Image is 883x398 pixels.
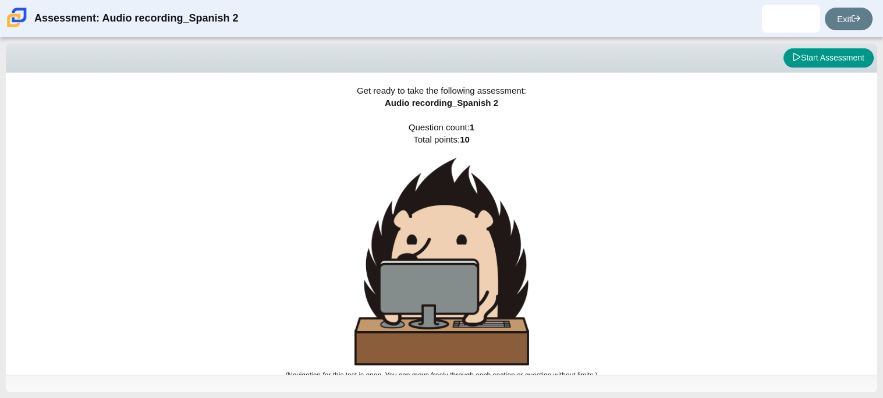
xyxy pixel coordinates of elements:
[782,9,800,28] img: melany.medina.WF1fFz
[34,5,238,33] div: Assessment: Audio recording_Spanish 2
[5,22,29,31] a: Carmen School of Science & Technology
[285,122,597,379] span: Question count: Total points:
[385,98,498,108] span: Audio recording_Spanish 2
[470,122,474,132] b: 1
[354,158,529,365] img: hedgehog-behind-computer-large.png
[460,134,470,144] b: 10
[783,48,874,68] button: Start Assessment
[285,371,597,379] small: (Navigation for this test is open. You can move freely through each section or question without l...
[5,5,29,30] img: Carmen School of Science & Technology
[825,8,873,30] a: Exit
[357,86,526,95] span: Get ready to take the following assessment:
